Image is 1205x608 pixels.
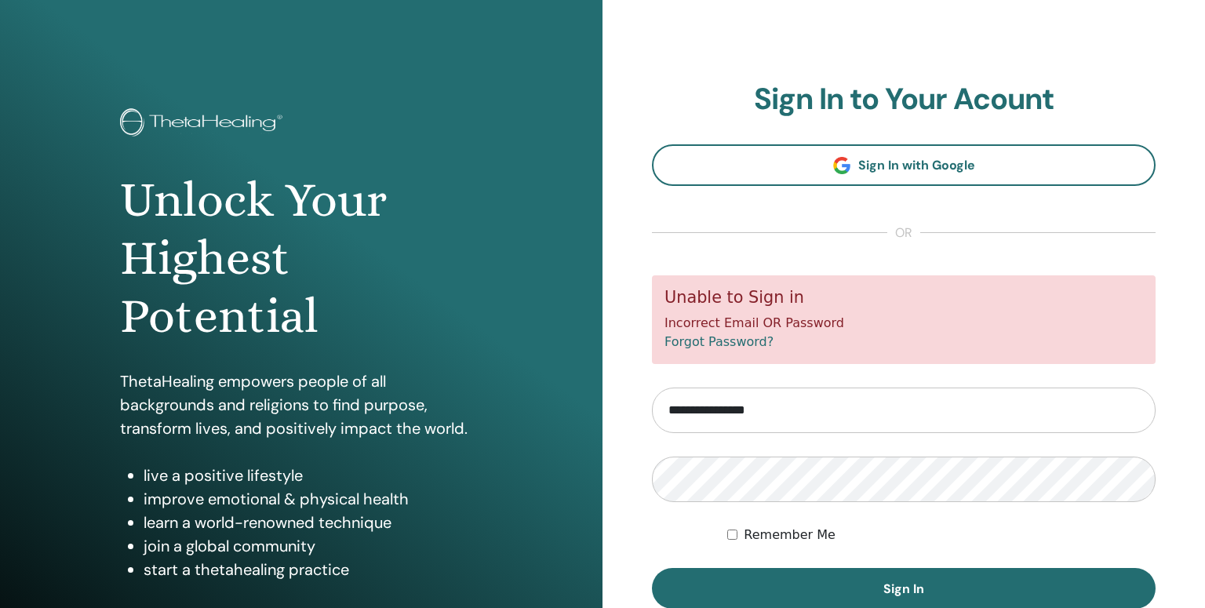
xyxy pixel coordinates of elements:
li: live a positive lifestyle [144,464,482,487]
h1: Unlock Your Highest Potential [120,171,482,346]
li: improve emotional & physical health [144,487,482,511]
p: ThetaHealing empowers people of all backgrounds and religions to find purpose, transform lives, a... [120,370,482,440]
li: learn a world-renowned technique [144,511,482,534]
label: Remember Me [744,526,835,544]
div: Keep me authenticated indefinitely or until I manually logout [727,526,1156,544]
span: Sign In [883,581,924,597]
a: Sign In with Google [652,144,1156,186]
a: Forgot Password? [664,334,774,349]
h2: Sign In to Your Acount [652,82,1156,118]
span: Sign In with Google [858,157,975,173]
h5: Unable to Sign in [664,288,1143,308]
div: Incorrect Email OR Password [652,275,1156,364]
li: start a thetahealing practice [144,558,482,581]
span: or [887,224,920,242]
li: join a global community [144,534,482,558]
